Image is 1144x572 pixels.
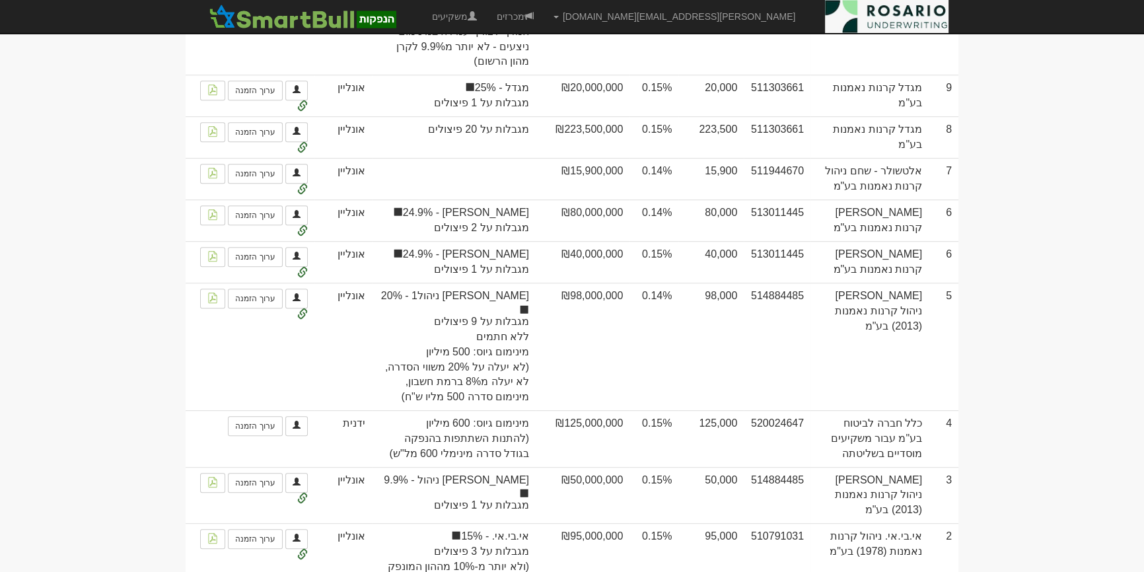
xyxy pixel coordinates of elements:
img: pdf-file-icon.png [207,477,218,487]
span: מגבלות על 20 פיצולים [378,122,529,137]
td: סה״כ 243500 יחידות עבור מגדל קרנות נאמנות בע"מ 0.15 % [678,75,744,116]
td: ₪20,000,000 [536,75,629,116]
td: ₪80,000,000 [536,199,629,241]
a: ערוך הזמנה [228,81,282,100]
td: 0.14% [629,283,678,410]
td: אונליין [314,116,372,158]
td: אונליין [314,199,372,241]
a: ערוך הזמנה [228,529,282,549]
span: מגבלות על 1 פיצולים [378,498,529,513]
td: 5 [929,283,958,410]
td: 0.15% [629,75,678,116]
span: [PERSON_NAME] - 24.9% [378,205,529,221]
td: אונליין [314,158,372,199]
span: (אין לפרסם פיצול זה בדו"ח הצעת המדף לצורך עמידה במינימום ניצעים - לא יותר מ9.9% לקרן מהון הרשום) [378,9,529,69]
td: 0.14% [629,158,678,199]
span: מגבלות על 2 פיצולים [378,221,529,236]
td: אונליין [314,241,372,283]
td: ₪98,000,000 [536,283,629,410]
span: [PERSON_NAME] - 24.9% [378,247,529,262]
td: אונליין [314,75,372,116]
img: pdf-file-icon.png [207,293,218,303]
td: מגדל קרנות נאמנות בע"מ [810,116,929,158]
td: 7 [929,158,958,199]
span: ללא חתמים [378,330,529,345]
span: מגבלות על 1 פיצולים [378,96,529,111]
span: מגבלות על 9 פיצולים [378,314,529,330]
td: 6 [929,241,958,283]
a: ערוך הזמנה [228,205,282,225]
img: pdf-file-icon.png [207,85,218,95]
span: מגבלות על 1 פיצולים [378,262,529,277]
span: [PERSON_NAME] ניהול - 9.9% [378,473,529,499]
td: 0.15% [629,467,678,524]
td: [PERSON_NAME] ניהול קרנות נאמנות (2013) בע"מ [810,467,929,524]
td: 9 [929,75,958,116]
td: 511303661 [744,116,810,158]
a: ערוך הזמנה [228,416,282,436]
td: 80,000 [678,199,744,241]
img: SmartBull Logo [205,3,400,30]
img: pdf-file-icon.png [207,126,218,137]
td: [PERSON_NAME] קרנות נאמנות בע"מ [810,199,929,241]
img: pdf-file-icon.png [207,209,218,220]
td: 0.15% [629,410,678,467]
td: 15,900 [678,158,744,199]
td: [PERSON_NAME] קרנות נאמנות בע"מ [810,241,929,283]
td: 3 [929,467,958,524]
img: pdf-file-icon.png [207,168,218,178]
td: 513011445 [744,199,810,241]
td: סה״כ 243500 יחידות עבור מגדל קרנות נאמנות בע"מ 0.15 % [678,116,744,158]
td: מגדל קרנות נאמנות בע"מ [810,75,929,116]
td: 0.15% [629,241,678,283]
td: 40,000 [678,241,744,283]
span: (לא יעלה על 20% משווי הסדרה, לא יעלה מ8% ברמת חשבון, מינימום סדרה 500 מליו ש"ח) [378,360,529,406]
td: 6 [929,199,958,241]
td: [PERSON_NAME] ניהול קרנות נאמנות (2013) בע"מ [810,283,929,410]
td: 514884485 [744,283,810,410]
a: ערוך הזמנה [228,247,282,267]
td: 513011445 [744,241,810,283]
td: ₪40,000,000 [536,241,629,283]
td: ₪125,000,000 [536,410,629,467]
td: ידנית [314,410,372,467]
span: (להתנות השתתפות בהנפקה בגודל סדרה מינימלי 600 מל"ש) [378,431,529,462]
td: ₪15,900,000 [536,158,629,199]
img: pdf-file-icon.png [207,251,218,262]
span: [PERSON_NAME] ניהול1 - 20% [378,289,529,314]
td: 8 [929,116,958,158]
td: 514884485 [744,467,810,524]
td: 511303661 [744,75,810,116]
td: 125,000 [678,410,744,467]
span: מגדל - 25% [378,81,529,96]
td: 511944670 [744,158,810,199]
span: מינימום גיוס: 600 מיליון [378,416,529,431]
td: 50,000 [678,467,744,524]
span: אי.בי.אי. - 15% [378,529,529,544]
td: אלטשולר - שחם ניהול קרנות נאמנות בע"מ [810,158,929,199]
span: מינימום גיוס: 500 מיליון [378,345,529,360]
td: אונליין [314,283,372,410]
td: אונליין [314,467,372,524]
td: 4 [929,410,958,467]
td: כלל חברה לביטוח בע"מ עבור משקיעים מוסדיים בשליטתה [810,410,929,467]
a: ערוך הזמנה [228,164,282,184]
a: ערוך הזמנה [228,473,282,493]
td: 0.14% [629,199,678,241]
td: 0.15% [629,116,678,158]
img: pdf-file-icon.png [207,533,218,544]
td: ₪223,500,000 [536,116,629,158]
td: 98,000 [678,283,744,410]
a: ערוך הזמנה [228,122,282,142]
a: ערוך הזמנה [228,289,282,308]
span: מגבלות על 3 פיצולים [378,544,529,559]
td: ₪50,000,000 [536,467,629,524]
td: 520024647 [744,410,810,467]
